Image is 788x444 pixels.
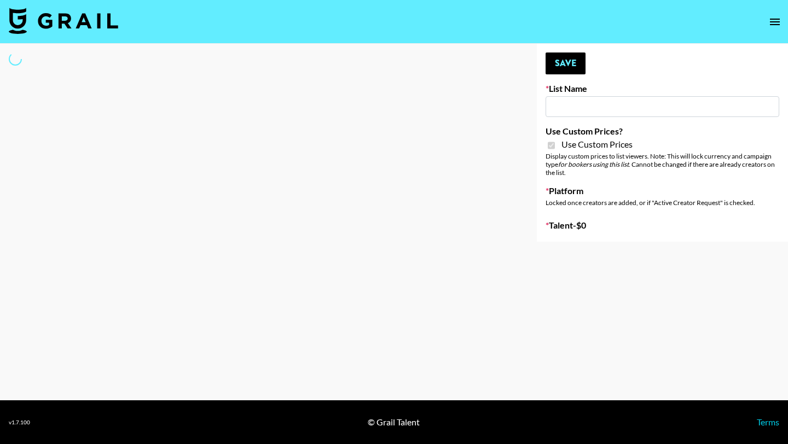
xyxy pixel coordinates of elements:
div: Display custom prices to list viewers. Note: This will lock currency and campaign type . Cannot b... [546,152,779,177]
div: v 1.7.100 [9,419,30,426]
button: open drawer [764,11,786,33]
label: Use Custom Prices? [546,126,779,137]
label: Talent - $ 0 [546,220,779,231]
label: Platform [546,185,779,196]
div: Locked once creators are added, or if "Active Creator Request" is checked. [546,198,779,207]
label: List Name [546,83,779,94]
em: for bookers using this list [558,160,629,168]
img: Grail Talent [9,8,118,34]
span: Use Custom Prices [561,139,633,150]
button: Save [546,52,586,74]
div: © Grail Talent [368,417,420,428]
a: Terms [757,417,779,427]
